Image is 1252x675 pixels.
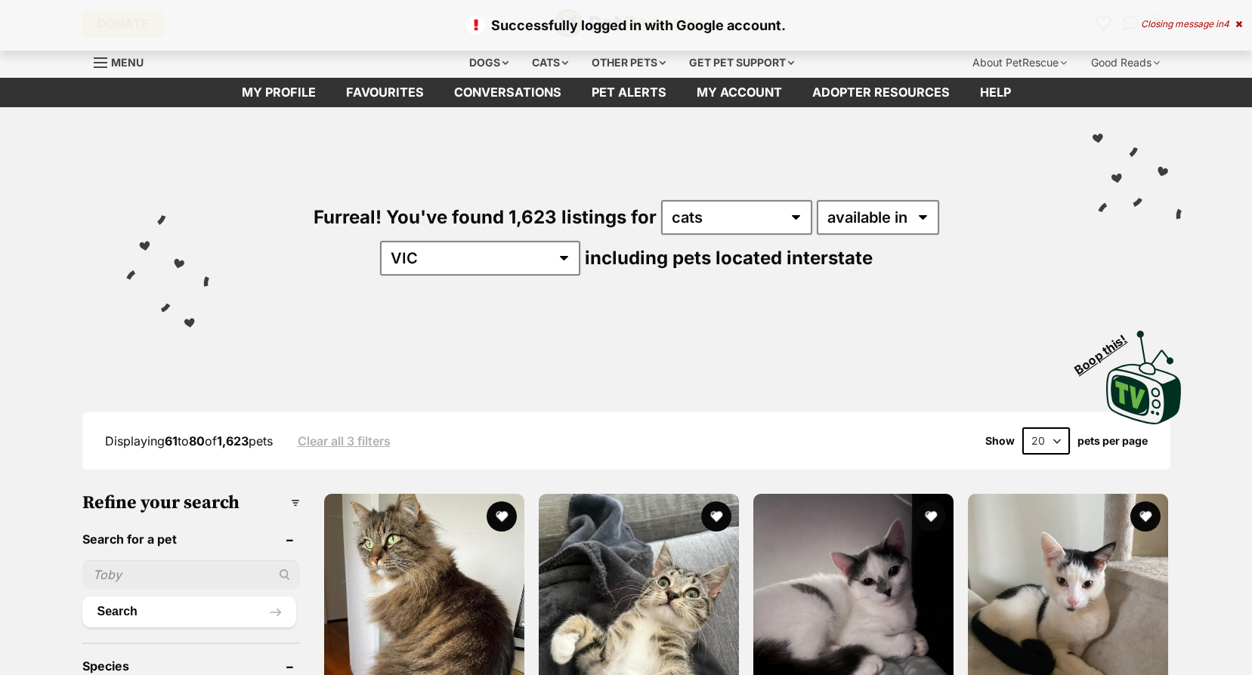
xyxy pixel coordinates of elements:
label: pets per page [1077,435,1148,447]
strong: 1,623 [217,433,249,448]
button: favourite [1131,501,1161,532]
button: favourite [487,501,517,532]
div: Other pets [581,48,676,78]
span: including pets located interstate [585,247,873,269]
div: About PetRescue [962,48,1077,78]
p: Successfully logged in with Google account. [15,15,1237,35]
a: conversations [439,78,577,107]
input: Toby [82,560,301,589]
button: favourite [701,501,731,532]
span: Menu [111,56,144,69]
div: Get pet support [679,48,805,78]
button: Search [82,596,297,627]
a: My account [682,78,797,107]
span: Show [985,435,1015,447]
a: Boop this! [1106,317,1182,427]
strong: 61 [165,433,178,448]
div: Good Reads [1080,48,1170,78]
span: Displaying to of pets [105,433,273,448]
strong: 80 [189,433,205,448]
div: Cats [521,48,579,78]
a: Pet alerts [577,78,682,107]
span: Boop this! [1071,322,1141,377]
a: Clear all 3 filters [298,434,391,448]
a: Menu [94,48,154,75]
div: Dogs [459,48,519,78]
header: Species [82,659,301,673]
span: Furreal! You've found 1,623 listings for [314,206,657,228]
a: My profile [227,78,331,107]
span: 4 [1223,18,1229,29]
a: Favourites [331,78,439,107]
h3: Refine your search [82,492,301,513]
div: Closing message in [1141,19,1242,29]
button: favourite [916,501,946,532]
header: Search for a pet [82,532,301,546]
a: Adopter resources [797,78,965,107]
a: Help [965,78,1026,107]
img: PetRescue TV logo [1106,331,1182,424]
